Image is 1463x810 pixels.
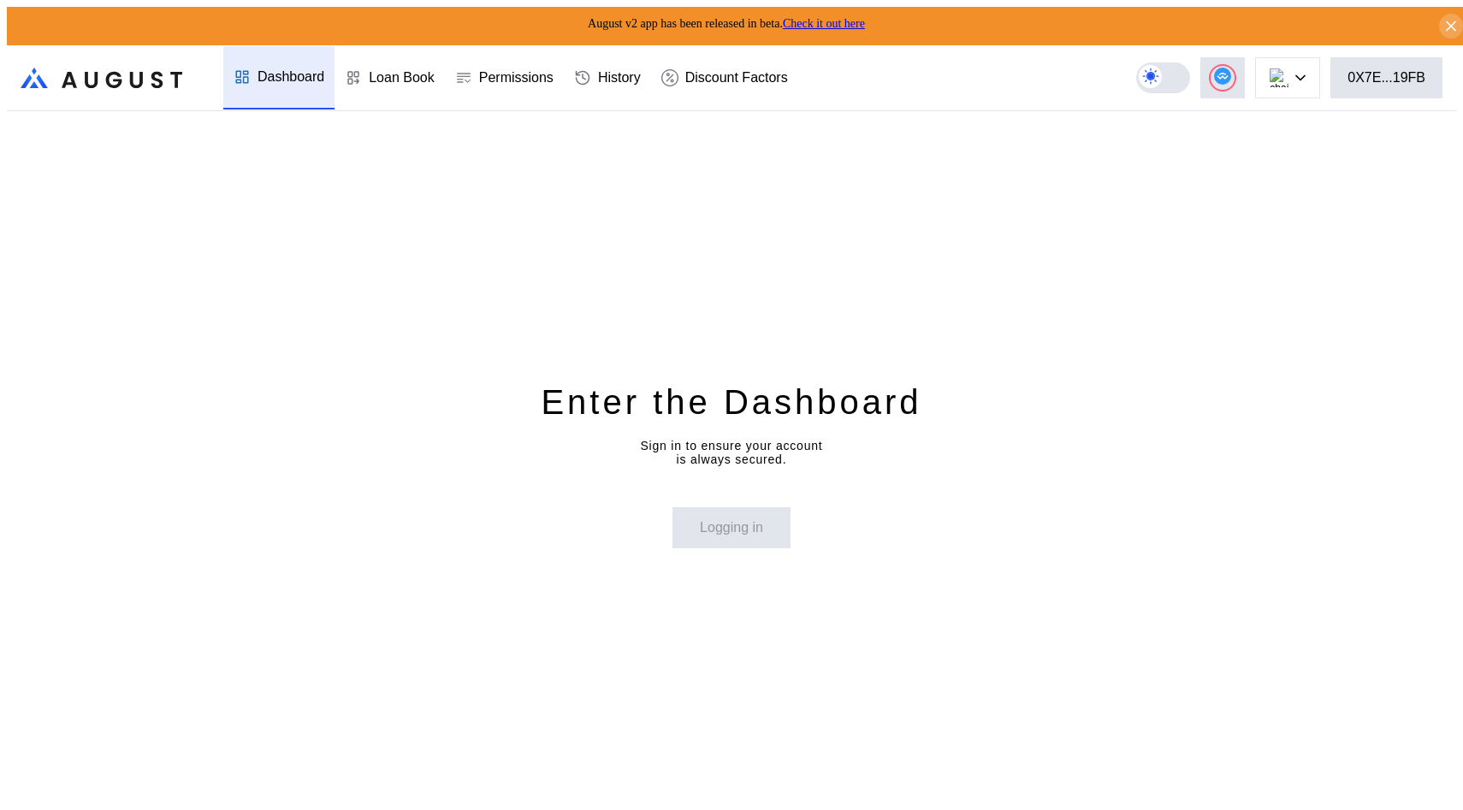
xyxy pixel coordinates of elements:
a: Discount Factors [651,46,798,109]
a: Check it out here [783,17,865,30]
div: Discount Factors [685,70,788,86]
a: Dashboard [223,46,335,109]
div: Permissions [479,70,554,86]
div: 0X7E...19FB [1347,70,1425,86]
img: chain logo [1270,68,1288,87]
a: History [564,46,651,109]
div: History [598,70,641,86]
a: Permissions [445,46,564,109]
a: Loan Book [335,46,445,109]
button: chain logo [1255,57,1320,98]
div: Loan Book [369,70,435,86]
div: Sign in to ensure your account is always secured. [640,439,822,466]
button: Logging in [672,507,791,548]
div: Dashboard [258,69,324,85]
button: 0X7E...19FB [1330,57,1442,98]
span: August v2 app has been released in beta. [588,17,865,30]
div: Enter the Dashboard [541,380,921,424]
